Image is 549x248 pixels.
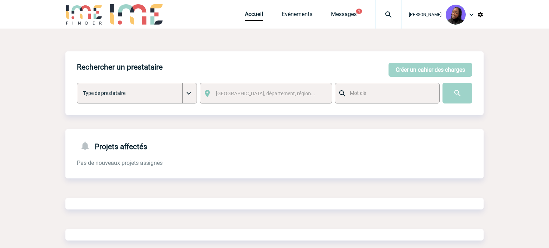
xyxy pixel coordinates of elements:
[331,11,357,21] a: Messages
[77,63,163,71] h4: Rechercher un prestataire
[442,83,472,103] input: Submit
[65,4,103,25] img: IME-Finder
[409,12,441,17] span: [PERSON_NAME]
[77,160,163,166] span: Pas de nouveaux projets assignés
[80,141,95,151] img: notifications-24-px-g.png
[77,141,147,151] h4: Projets affectés
[356,9,362,14] button: 1
[245,11,263,21] a: Accueil
[216,91,315,96] span: [GEOGRAPHIC_DATA], département, région...
[282,11,312,21] a: Evénements
[446,5,466,25] img: 131349-0.png
[348,88,433,98] input: Mot clé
